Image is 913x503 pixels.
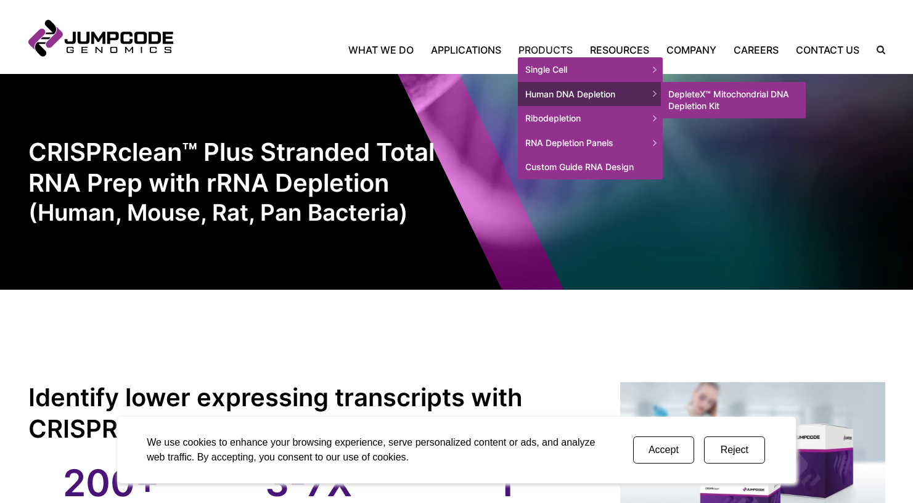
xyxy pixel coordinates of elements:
span: RNA Depletion Panels [518,131,663,155]
span: Ribodepletion [518,106,663,131]
a: Careers [725,43,787,57]
label: Search the site. [868,46,885,54]
a: Company [658,43,725,57]
data-callout-value: 1 [423,464,589,501]
button: Accept [633,436,694,464]
nav: Primary Navigation [173,43,868,57]
h2: Identify lower expressing transcripts with CRISPRclean Plus [28,382,589,444]
span: Single Cell [518,57,663,82]
data-callout-value: 3-7X [226,464,392,501]
a: Products [510,43,581,57]
a: Resources [581,43,658,57]
a: What We Do [348,43,422,57]
em: (Human, Mouse, Rat, Pan Bacteria) [28,198,457,227]
a: Contact Us [787,43,868,57]
a: DepleteX™ Mitochondrial DNA Depletion Kit [661,82,806,118]
data-callout-value: 200+ [28,464,195,501]
button: Reject [704,436,765,464]
sup: ™ [182,413,192,433]
h1: CRISPRclean™ Plus Stranded Total RNA Prep with rRNA Depletion [28,137,457,227]
a: Applications [422,43,510,57]
a: Custom Guide RNA Design [518,155,663,179]
span: Human DNA Depletion [518,82,663,107]
span: We use cookies to enhance your browsing experience, serve personalized content or ads, and analyz... [147,437,595,462]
